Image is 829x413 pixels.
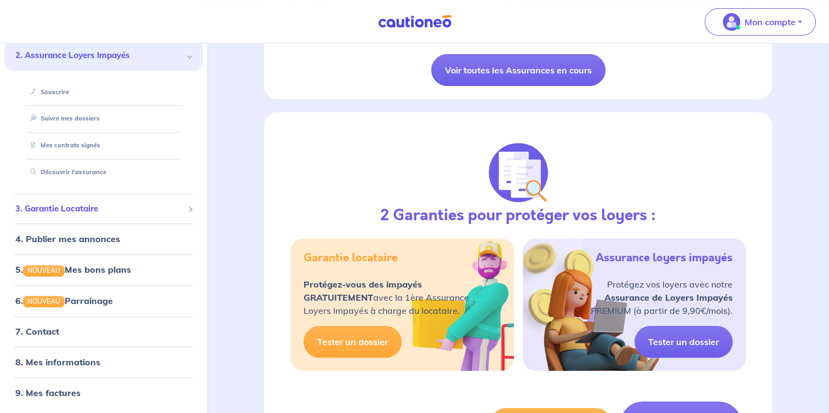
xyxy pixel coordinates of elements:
a: 6.NOUVEAUParrainage [15,295,113,306]
a: Tester un dossier [634,326,733,358]
div: Suivre mes dossiers [18,110,190,128]
a: 4. Publier mes annonces [15,234,120,245]
img: illu_account_valid_menu.svg [723,13,740,31]
h5: Assurance loyers impayés [596,251,733,265]
div: 4. Publier mes annonces [4,228,203,250]
a: Voir toutes les Assurances en cours [431,54,605,86]
div: 5.NOUVEAUMes bons plans [4,259,203,281]
a: Souscrire [26,88,69,96]
strong: Assurance de Loyers Impayés [604,292,733,303]
a: 7. Contact [15,326,59,337]
a: 8. Mes informations [15,357,100,368]
strong: Protégez-vous des impayés GRATUITEMENT [304,279,422,303]
div: 9. Mes factures [4,382,203,404]
img: Cautioneo [374,15,456,28]
a: Mes contrats signés [26,142,100,150]
div: Souscrire [18,83,190,101]
div: Mes contrats signés [18,137,190,155]
a: 5.NOUVEAUMes bons plans [15,265,131,276]
button: illu_account_valid_menu.svgMon compte [705,8,816,36]
div: Découvrir l'assurance [18,163,190,181]
p: Protégez vos loyers avec notre PREMIUM (à partir de 9,90€/mois). [591,278,733,317]
div: 7. Contact [4,320,203,342]
a: Découvrir l'assurance [26,168,106,176]
p: avec la 1ère Assurance Loyers Impayés à charge du locataire. [304,278,469,317]
div: 3. Garantie Locataire [4,198,203,220]
div: 6.NOUVEAUParrainage [4,290,203,312]
div: 2. Assurance Loyers Impayés [4,41,203,71]
a: Suivre mes dossiers [26,115,100,123]
div: 8. Mes informations [4,351,203,373]
p: Mon compte [745,15,796,28]
img: justif-loupe [489,143,548,202]
h5: Garantie locataire [304,251,398,265]
a: Tester un dossier [304,326,402,358]
h3: 2 Garanties pour protéger vos loyers : [380,206,656,225]
span: 2. Assurance Loyers Impayés [15,50,184,62]
span: 3. Garantie Locataire [15,203,184,215]
a: 9. Mes factures [15,387,81,398]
